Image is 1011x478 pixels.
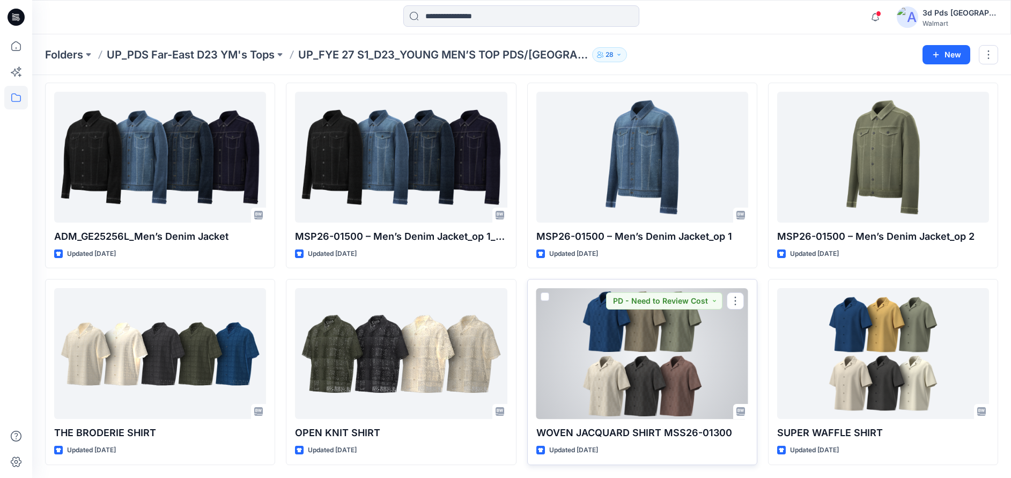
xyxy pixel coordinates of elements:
[295,288,507,419] a: OPEN KNIT SHIRT
[536,92,748,223] a: MSP26-01500 – Men’s Denim Jacket_op 1
[295,92,507,223] a: MSP26-01500 – Men’s Denim Jacket_op 1_RECOLOR
[790,248,839,260] p: Updated [DATE]
[45,47,83,62] a: Folders
[295,425,507,440] p: OPEN KNIT SHIRT
[54,229,266,244] p: ADM_GE25256L_Men’s Denim Jacket
[777,92,989,223] a: MSP26-01500 – Men’s Denim Jacket_op 2
[549,248,598,260] p: Updated [DATE]
[54,288,266,419] a: THE BRODERIE SHIRT
[923,6,998,19] div: 3d Pds [GEOGRAPHIC_DATA]
[536,229,748,244] p: MSP26-01500 – Men’s Denim Jacket_op 1
[923,45,970,64] button: New
[606,49,614,61] p: 28
[897,6,918,28] img: avatar
[295,229,507,244] p: MSP26-01500 – Men’s Denim Jacket_op 1_RECOLOR
[777,229,989,244] p: MSP26-01500 – Men’s Denim Jacket_op 2
[308,248,357,260] p: Updated [DATE]
[536,288,748,419] a: WOVEN JACQUARD SHIRT MSS26-01300
[549,445,598,456] p: Updated [DATE]
[298,47,588,62] p: UP_FYE 27 S1_D23_YOUNG MEN’S TOP PDS/[GEOGRAPHIC_DATA]
[54,425,266,440] p: THE BRODERIE SHIRT
[923,19,998,27] div: Walmart
[790,445,839,456] p: Updated [DATE]
[592,47,627,62] button: 28
[54,92,266,223] a: ADM_GE25256L_Men’s Denim Jacket
[67,248,116,260] p: Updated [DATE]
[107,47,275,62] a: UP_PDS Far-East D23 YM's Tops
[536,425,748,440] p: WOVEN JACQUARD SHIRT MSS26-01300
[67,445,116,456] p: Updated [DATE]
[308,445,357,456] p: Updated [DATE]
[777,288,989,419] a: SUPER WAFFLE SHIRT
[777,425,989,440] p: SUPER WAFFLE SHIRT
